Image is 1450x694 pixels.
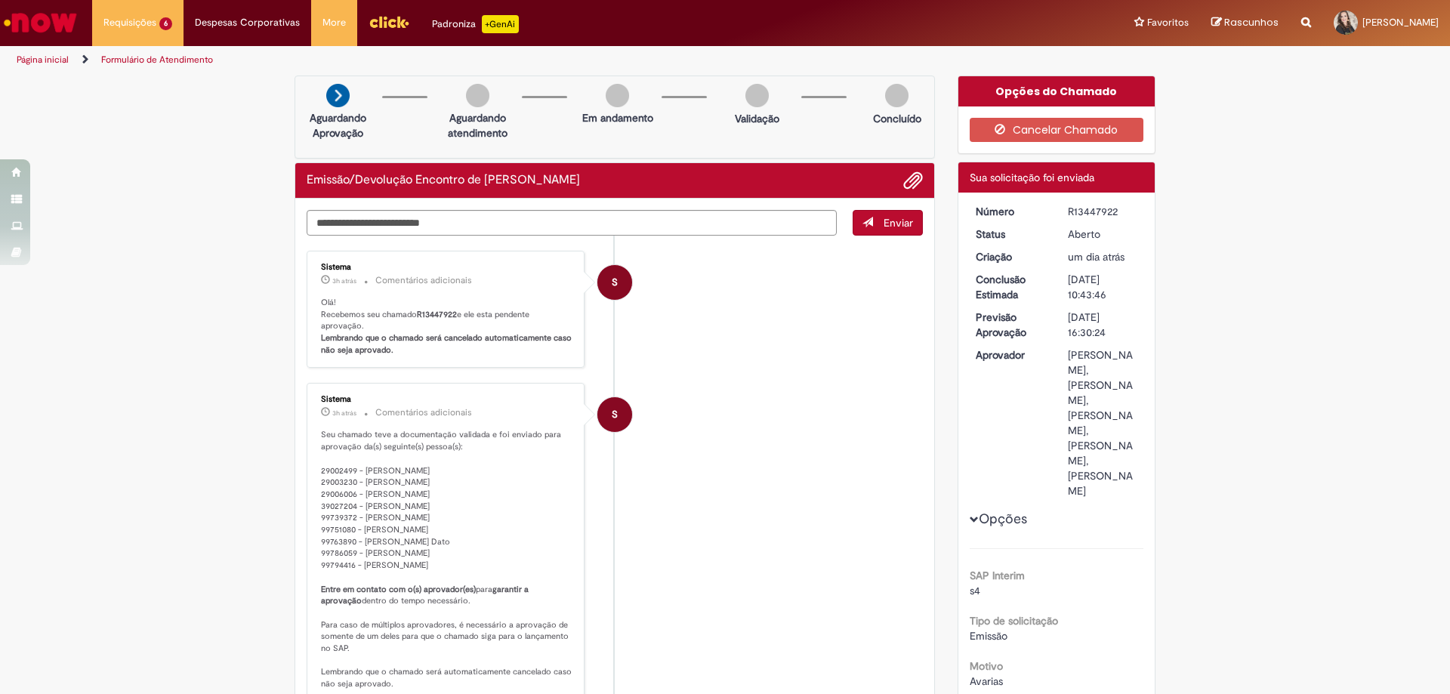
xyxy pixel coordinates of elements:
span: Despesas Corporativas [195,15,300,30]
p: Aguardando atendimento [441,110,514,140]
time: 26/08/2025 11:43:41 [1068,250,1125,264]
div: Sistema [321,263,572,272]
div: Opções do Chamado [958,76,1155,106]
span: 3h atrás [332,409,356,418]
div: System [597,265,632,300]
small: Comentários adicionais [375,406,472,419]
p: Em andamento [582,110,653,125]
img: img-circle-grey.png [466,84,489,107]
dt: Aprovador [964,347,1057,362]
dt: Previsão Aprovação [964,310,1057,340]
span: S [612,264,618,301]
div: [DATE] 10:43:46 [1068,272,1138,302]
img: img-circle-grey.png [606,84,629,107]
span: Requisições [103,15,156,30]
span: Rascunhos [1224,15,1279,29]
span: Emissão [970,629,1007,643]
span: Favoritos [1147,15,1189,30]
img: img-circle-grey.png [885,84,909,107]
div: Sistema [321,395,572,404]
span: s4 [970,584,980,597]
b: Entre em contato com o(s) aprovador(es) [321,584,476,595]
b: garantir a aprovação [321,584,531,607]
div: 26/08/2025 11:43:41 [1068,249,1138,264]
time: 27/08/2025 15:30:36 [332,276,356,285]
p: Concluído [873,111,921,126]
span: Enviar [884,216,913,230]
b: R13447922 [417,309,457,320]
div: Aberto [1068,227,1138,242]
ul: Trilhas de página [11,46,955,74]
img: img-circle-grey.png [745,84,769,107]
p: Aguardando Aprovação [301,110,375,140]
span: [PERSON_NAME] [1362,16,1439,29]
span: Sua solicitação foi enviada [970,171,1094,184]
b: SAP Interim [970,569,1025,582]
button: Cancelar Chamado [970,118,1144,142]
button: Enviar [853,210,923,236]
span: 6 [159,17,172,30]
div: System [597,397,632,432]
b: Tipo de solicitação [970,614,1058,628]
b: Lembrando que o chamado será cancelado automaticamente caso não seja aprovado. [321,332,574,356]
time: 27/08/2025 15:30:26 [332,409,356,418]
div: R13447922 [1068,204,1138,219]
p: Validação [735,111,779,126]
a: Página inicial [17,54,69,66]
h2: Emissão/Devolução Encontro de Contas Fornecedor Histórico de tíquete [307,174,580,187]
span: um dia atrás [1068,250,1125,264]
dt: Conclusão Estimada [964,272,1057,302]
textarea: Digite sua mensagem aqui... [307,210,837,236]
b: Motivo [970,659,1003,673]
small: Comentários adicionais [375,274,472,287]
p: +GenAi [482,15,519,33]
div: Padroniza [432,15,519,33]
p: Olá! Recebemos seu chamado e ele esta pendente aprovação. [321,297,572,356]
dt: Criação [964,249,1057,264]
p: Seu chamado teve a documentação validada e foi enviado para aprovação da(s) seguinte(s) pessoa(s)... [321,429,572,689]
span: 3h atrás [332,276,356,285]
img: ServiceNow [2,8,79,38]
img: arrow-next.png [326,84,350,107]
div: [PERSON_NAME], [PERSON_NAME], [PERSON_NAME], [PERSON_NAME], [PERSON_NAME] [1068,347,1138,498]
img: click_logo_yellow_360x200.png [369,11,409,33]
div: [DATE] 16:30:24 [1068,310,1138,340]
dt: Número [964,204,1057,219]
span: More [322,15,346,30]
dt: Status [964,227,1057,242]
a: Rascunhos [1211,16,1279,30]
a: Formulário de Atendimento [101,54,213,66]
button: Adicionar anexos [903,171,923,190]
span: S [612,396,618,433]
span: Avarias [970,674,1003,688]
